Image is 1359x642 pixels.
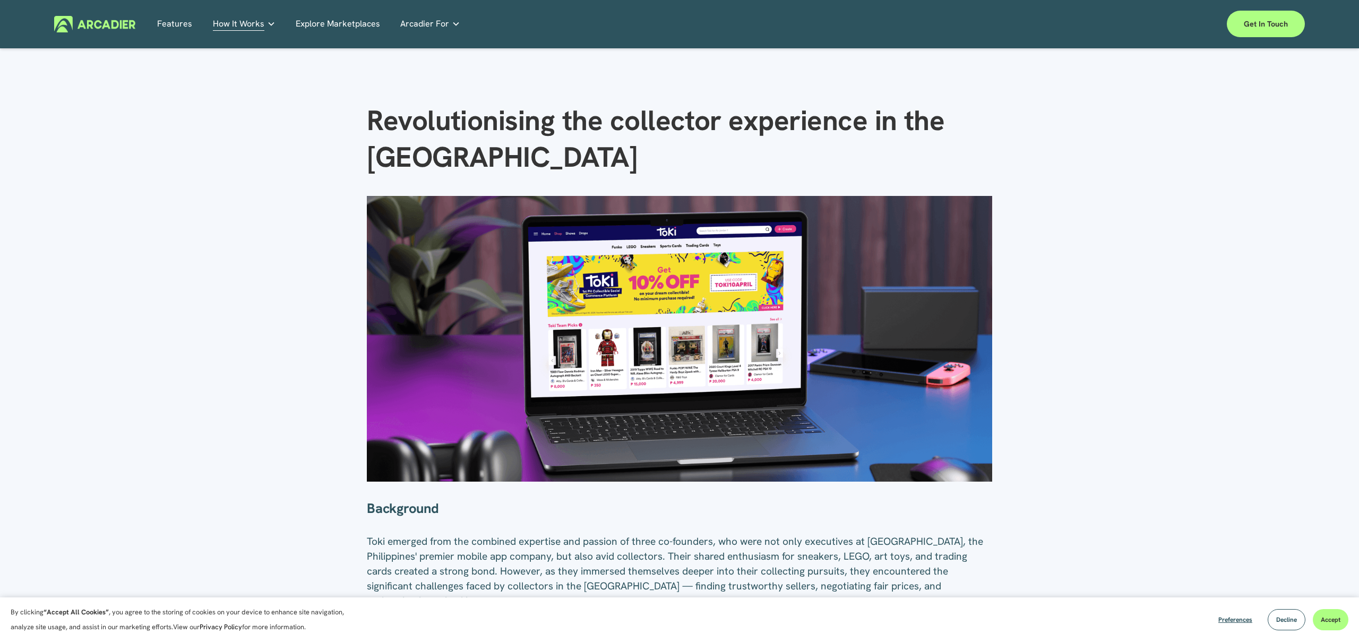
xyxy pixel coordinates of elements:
a: Features [157,16,192,32]
button: Decline [1268,609,1305,630]
button: Accept [1313,609,1348,630]
span: Arcadier For [400,16,449,31]
span: How It Works [213,16,264,31]
button: Preferences [1210,609,1260,630]
a: folder dropdown [400,16,460,32]
span: Toki emerged from the combined expertise and passion of three co-founders, who were not only exec... [367,535,986,607]
strong: “Accept All Cookies” [44,607,109,617]
a: Privacy Policy [200,622,242,631]
a: Get in touch [1227,11,1305,37]
a: folder dropdown [213,16,276,32]
strong: Background [367,499,438,517]
a: Explore Marketplaces [296,16,380,32]
h1: Revolutionising the collector experience in the [GEOGRAPHIC_DATA] [367,102,992,175]
span: Decline [1276,615,1297,624]
span: Preferences [1218,615,1252,624]
span: Accept [1321,615,1340,624]
img: Arcadier [54,16,135,32]
p: By clicking , you agree to the storing of cookies on your device to enhance site navigation, anal... [11,605,356,635]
